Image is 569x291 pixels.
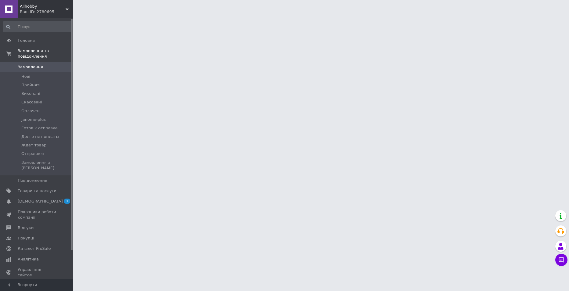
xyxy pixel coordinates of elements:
[20,4,66,9] span: Allhobby
[21,160,71,171] span: Замовлення з [PERSON_NAME]
[18,267,56,278] span: Управління сайтом
[21,82,40,88] span: Прийняті
[64,199,70,204] span: 1
[18,209,56,220] span: Показники роботи компанії
[21,99,42,105] span: Скасовані
[18,38,35,43] span: Головна
[21,117,46,122] span: Janome-plus
[18,48,73,59] span: Замовлення та повідомлення
[3,21,72,32] input: Пошук
[18,246,51,251] span: Каталог ProSale
[555,254,567,266] button: Чат з покупцем
[21,134,59,139] span: Долго нет оплаты
[21,151,44,156] span: Отправлен
[18,64,43,70] span: Замовлення
[20,9,73,15] div: Ваш ID: 2780695
[18,257,39,262] span: Аналітика
[18,199,63,204] span: [DEMOGRAPHIC_DATA]
[18,178,47,183] span: Повідомлення
[21,125,58,131] span: Готов к отправке
[18,225,34,231] span: Відгуки
[21,91,40,96] span: Виконані
[18,235,34,241] span: Покупці
[21,74,30,79] span: Нові
[18,188,56,194] span: Товари та послуги
[21,142,46,148] span: Ждет товар
[21,108,41,114] span: Оплачені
